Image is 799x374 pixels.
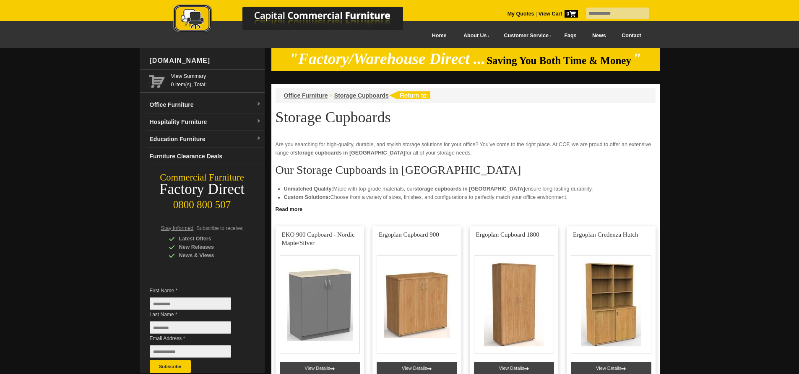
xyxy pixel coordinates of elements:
[334,92,389,99] a: Storage Cupboards
[150,310,244,319] span: Last Name *
[614,26,649,45] a: Contact
[140,183,265,195] div: Factory Direct
[632,50,641,67] em: "
[454,26,494,45] a: About Us
[150,360,191,373] button: Subscribe
[150,345,231,358] input: Email Address *
[256,102,261,107] img: dropdown
[557,26,585,45] a: Faqs
[389,91,430,99] img: return to
[284,92,328,99] a: Office Furniture
[146,48,265,73] div: [DOMAIN_NAME]
[494,26,556,45] a: Customer Service
[150,321,231,334] input: Last Name *
[284,201,647,210] li: Our customer service team is right here in [GEOGRAPHIC_DATA] to assist you with any queries or co...
[256,136,261,141] img: dropdown
[487,55,631,66] span: Saving You Both Time & Money
[565,10,578,18] span: 0
[284,194,331,200] strong: Custom Solutions:
[284,185,647,193] li: Made with top-grade materials, our ensure long-lasting durability.
[294,150,405,156] strong: storage cupboards in [GEOGRAPHIC_DATA]
[284,193,647,201] li: Choose from a variety of sizes, finishes, and configurations to perfectly match your office envir...
[508,11,534,17] a: My Quotes
[171,72,261,80] a: View Summary
[584,26,614,45] a: News
[146,131,265,148] a: Education Furnituredropdown
[169,235,248,243] div: Latest Offers
[284,186,333,192] strong: Unmatched Quality:
[539,11,578,17] strong: View Cart
[196,225,243,231] span: Subscribe to receive:
[414,186,525,192] strong: storage cupboards in [GEOGRAPHIC_DATA]
[276,140,656,157] p: Are you searching for high-quality, durable, and stylish storage solutions for your office? You’v...
[537,11,578,17] a: View Cart0
[289,50,485,67] em: "Factory/Warehouse Direct ...
[146,113,265,131] a: Hospitality Furnituredropdown
[146,96,265,113] a: Office Furnituredropdown
[150,334,244,343] span: Email Address *
[271,203,660,214] a: Click to read more
[171,72,261,88] span: 0 item(s), Total:
[150,286,244,295] span: First Name *
[150,297,231,310] input: First Name *
[284,203,332,209] strong: NZ-Based Support:
[169,251,248,260] div: News & Views
[330,91,332,100] li: ›
[150,4,444,35] img: Capital Commercial Furniture Logo
[276,164,656,176] h2: Our Storage Cupboards in [GEOGRAPHIC_DATA]
[169,243,248,251] div: New Releases
[276,109,656,125] h1: Storage Cupboards
[161,225,194,231] span: Stay Informed
[150,4,444,37] a: Capital Commercial Furniture Logo
[140,172,265,183] div: Commercial Furniture
[256,119,261,124] img: dropdown
[146,148,265,165] a: Furniture Clearance Deals
[140,195,265,211] div: 0800 800 507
